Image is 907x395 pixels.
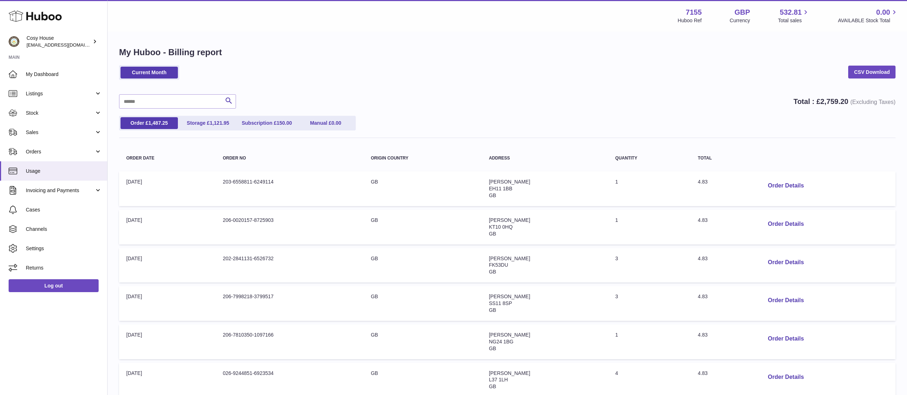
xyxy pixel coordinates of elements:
[9,36,19,47] img: internalAdmin-7155@internal.huboo.com
[26,148,94,155] span: Orders
[364,171,482,206] td: GB
[26,71,102,78] span: My Dashboard
[489,256,530,261] span: [PERSON_NAME]
[27,42,105,48] span: [EMAIL_ADDRESS][DOMAIN_NAME]
[238,117,296,129] a: Subscription £150.00
[489,269,496,275] span: GB
[489,332,530,338] span: [PERSON_NAME]
[848,66,896,78] a: CSV Download
[26,90,94,97] span: Listings
[762,255,809,270] button: Order Details
[121,67,178,78] a: Current Month
[608,149,691,168] th: Quantity
[9,279,99,292] a: Log out
[489,346,496,351] span: GB
[698,370,708,376] span: 4.83
[691,149,755,168] th: Total
[216,248,364,283] td: 202-2841131-6526732
[489,192,496,198] span: GB
[26,265,102,271] span: Returns
[489,186,512,191] span: EH11 1BB
[838,17,898,24] span: AVAILABLE Stock Total
[26,206,102,213] span: Cases
[698,217,708,223] span: 4.83
[489,339,513,344] span: NG24 1BG
[179,117,237,129] a: Storage £1,121.95
[26,168,102,175] span: Usage
[119,210,216,244] td: [DATE]
[698,294,708,299] span: 4.83
[216,149,364,168] th: Order no
[734,8,750,17] strong: GBP
[216,210,364,244] td: 206-0020157-8725903
[678,17,702,24] div: Huboo Ref
[277,120,292,126] span: 150.00
[364,286,482,321] td: GB
[331,120,341,126] span: 0.00
[698,256,708,261] span: 4.83
[489,294,530,299] span: [PERSON_NAME]
[210,120,230,126] span: 1,121.95
[698,179,708,185] span: 4.83
[364,324,482,359] td: GB
[762,179,809,193] button: Order Details
[778,8,810,24] a: 532.81 Total sales
[119,248,216,283] td: [DATE]
[876,8,890,17] span: 0.00
[364,248,482,283] td: GB
[780,8,802,17] span: 532.81
[119,171,216,206] td: [DATE]
[489,300,512,306] span: SS11 8SP
[793,97,896,105] strong: Total : £
[489,377,508,382] span: L37 1LH
[148,120,168,126] span: 1,487.25
[364,210,482,244] td: GB
[698,332,708,338] span: 4.83
[850,99,896,105] span: (Excluding Taxes)
[608,210,691,244] td: 1
[686,8,702,17] strong: 7155
[297,117,354,129] a: Manual £0.00
[489,231,496,237] span: GB
[119,286,216,321] td: [DATE]
[119,149,216,168] th: Order Date
[762,293,809,308] button: Order Details
[27,35,91,48] div: Cosy House
[489,307,496,313] span: GB
[821,97,849,105] span: 2,759.20
[608,286,691,321] td: 3
[216,324,364,359] td: 206-7810350-1097166
[489,262,508,268] span: FK53DU
[762,217,809,232] button: Order Details
[26,187,94,194] span: Invoicing and Payments
[216,171,364,206] td: 203-6558811-6249114
[608,248,691,283] td: 3
[489,370,530,376] span: [PERSON_NAME]
[762,370,809,385] button: Order Details
[119,47,896,58] h1: My Huboo - Billing report
[26,129,94,136] span: Sales
[608,324,691,359] td: 1
[608,171,691,206] td: 1
[489,384,496,389] span: GB
[26,245,102,252] span: Settings
[26,110,94,116] span: Stock
[489,224,512,230] span: KT10 0HQ
[489,179,530,185] span: [PERSON_NAME]
[778,17,810,24] span: Total sales
[489,217,530,223] span: [PERSON_NAME]
[730,17,750,24] div: Currency
[838,8,898,24] a: 0.00 AVAILABLE Stock Total
[121,117,178,129] a: Order £1,487.25
[762,332,809,346] button: Order Details
[216,286,364,321] td: 206-7998218-3799517
[119,324,216,359] td: [DATE]
[364,149,482,168] th: Origin Country
[482,149,608,168] th: Address
[26,226,102,233] span: Channels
